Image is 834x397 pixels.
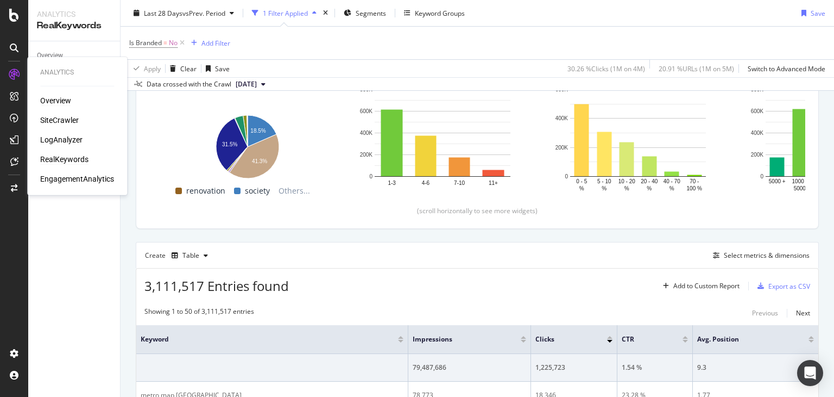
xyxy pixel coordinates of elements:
[565,173,568,179] text: 0
[37,20,111,32] div: RealKeywords
[673,283,740,289] div: Add to Custom Report
[751,152,764,158] text: 200K
[360,130,373,136] text: 400K
[553,84,723,193] svg: A chart.
[141,334,382,344] span: Keyword
[618,178,636,184] text: 10 - 20
[576,178,587,184] text: 0 - 5
[167,247,212,264] button: Table
[222,141,237,147] text: 31.5%
[40,95,71,106] a: Overview
[602,185,606,191] text: %
[768,282,810,291] div: Export as CSV
[797,4,825,22] button: Save
[40,68,114,77] div: Analytics
[37,50,112,61] a: Overview
[400,4,469,22] button: Keyword Groups
[263,8,308,17] div: 1 Filter Applied
[415,8,465,17] div: Keyword Groups
[356,8,386,17] span: Segments
[659,64,734,73] div: 20.91 % URLs ( 1M on 5M )
[144,307,254,320] div: Showing 1 to 50 of 3,111,517 entries
[454,180,465,186] text: 7-10
[413,363,526,373] div: 79,487,686
[129,4,238,22] button: Last 28 DaysvsPrev. Period
[697,334,792,344] span: Avg. Position
[245,184,270,197] span: society
[40,134,83,145] a: LogAnalyzer
[360,108,373,114] text: 600K
[321,8,330,18] div: times
[162,110,332,180] svg: A chart.
[697,363,814,373] div: 9.3
[641,178,658,184] text: 20 - 40
[422,180,430,186] text: 4-6
[797,360,823,386] div: Open Intercom Messenger
[597,178,611,184] text: 5 - 10
[753,277,810,295] button: Export as CSV
[647,185,652,191] text: %
[186,184,225,197] span: renovation
[252,159,267,165] text: 41.3%
[743,60,825,77] button: Switch to Advanced Mode
[201,60,230,77] button: Save
[622,334,666,344] span: CTR
[248,4,321,22] button: 1 Filter Applied
[40,154,89,165] a: RealKeywords
[622,363,688,373] div: 1.54 %
[709,249,810,262] button: Select metrics & dimensions
[215,64,230,73] div: Save
[724,251,810,260] div: Select metrics & dimensions
[579,185,584,191] text: %
[811,8,825,17] div: Save
[752,308,778,318] div: Previous
[231,78,270,91] button: [DATE]
[250,128,266,134] text: 18.5%
[792,178,807,184] text: 1000 -
[369,173,372,179] text: 0
[669,185,674,191] text: %
[339,4,390,22] button: Segments
[567,64,645,73] div: 30.26 % Clicks ( 1M on 4M )
[535,334,591,344] span: Clicks
[794,185,806,191] text: 5000
[182,252,199,259] div: Table
[129,38,162,47] span: Is Branded
[236,79,257,89] span: 2025 Sep. 1st
[752,307,778,320] button: Previous
[274,184,314,197] span: Others...
[748,64,825,73] div: Switch to Advanced Mode
[687,185,702,191] text: 100 %
[360,152,373,158] text: 200K
[769,178,786,184] text: 5000 +
[144,64,161,73] div: Apply
[144,8,182,17] span: Last 28 Days
[555,145,568,151] text: 200K
[129,60,161,77] button: Apply
[145,247,212,264] div: Create
[187,36,230,49] button: Add Filter
[149,206,805,215] div: (scroll horizontally to see more widgets)
[796,308,810,318] div: Next
[388,180,396,186] text: 1-3
[166,60,197,77] button: Clear
[40,173,114,184] a: EngagementAnalytics
[201,38,230,47] div: Add Filter
[180,64,197,73] div: Clear
[535,363,613,373] div: 1,225,723
[796,307,810,320] button: Next
[751,130,764,136] text: 400K
[40,115,79,126] a: SiteCrawler
[664,178,681,184] text: 40 - 70
[169,35,178,51] span: No
[358,84,527,193] svg: A chart.
[555,116,568,122] text: 400K
[760,173,763,179] text: 0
